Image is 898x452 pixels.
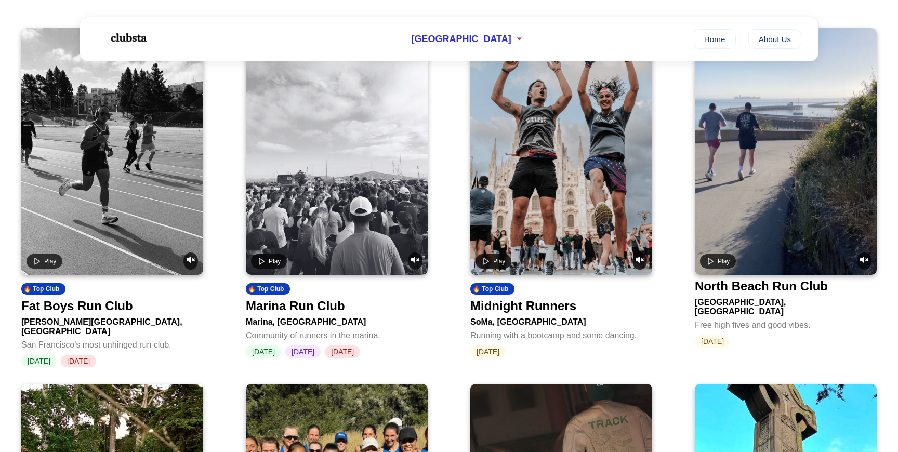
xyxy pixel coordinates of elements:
div: Running with a bootcamp and some dancing. [470,327,652,340]
span: [DATE] [325,345,360,358]
a: Home [694,29,736,49]
span: [DATE] [246,345,281,358]
button: Play video [476,254,511,269]
span: [DATE] [470,345,506,358]
button: Unmute video [408,252,422,270]
span: Play [269,258,281,265]
a: Play videoUnmute video🔥 Top ClubMarina Run ClubMarina, [GEOGRAPHIC_DATA]Community of runners in t... [246,28,428,358]
div: North Beach Run Club [695,279,828,294]
div: SoMa, [GEOGRAPHIC_DATA] [470,313,652,327]
span: [DATE] [695,335,730,348]
button: Play video [27,254,62,269]
div: Marina, [GEOGRAPHIC_DATA] [246,313,428,327]
div: Community of runners in the marina. [246,327,428,340]
div: San Francisco's most unhinged run club. [21,336,203,350]
button: Unmute video [857,252,871,270]
div: [GEOGRAPHIC_DATA], [GEOGRAPHIC_DATA] [695,294,877,316]
div: 🔥 Top Club [246,283,290,295]
div: Fat Boys Run Club [21,299,133,313]
button: Unmute video [632,252,647,270]
button: Play video [251,254,287,269]
div: Marina Run Club [246,299,345,313]
a: Play videoUnmute video🔥 Top ClubFat Boys Run Club[PERSON_NAME][GEOGRAPHIC_DATA], [GEOGRAPHIC_DATA... [21,28,203,367]
a: About Us [748,29,802,49]
div: 🔥 Top Club [470,283,514,295]
a: Play videoUnmute videoNorth Beach Run Club[GEOGRAPHIC_DATA], [GEOGRAPHIC_DATA]Free high fives and... [695,28,877,348]
div: Midnight Runners [470,299,576,313]
div: 🔥 Top Club [21,283,65,295]
a: Play videoUnmute video🔥 Top ClubMidnight RunnersSoMa, [GEOGRAPHIC_DATA]Running with a bootcamp an... [470,28,652,358]
span: Play [718,258,730,265]
button: Unmute video [183,252,198,270]
div: Free high fives and good vibes. [695,316,877,330]
span: [GEOGRAPHIC_DATA] [411,34,511,45]
span: [DATE] [61,355,96,367]
span: [DATE] [285,345,321,358]
span: [DATE] [21,355,57,367]
div: [PERSON_NAME][GEOGRAPHIC_DATA], [GEOGRAPHIC_DATA] [21,313,203,336]
span: Play [44,258,56,265]
img: Logo [97,25,159,51]
button: Play video [700,254,736,269]
span: Play [493,258,505,265]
